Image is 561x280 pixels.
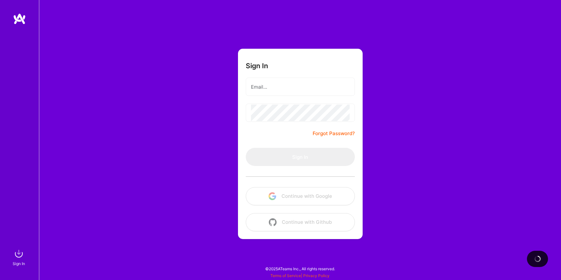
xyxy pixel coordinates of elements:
[246,62,268,70] h3: Sign In
[313,130,355,137] a: Forgot Password?
[13,260,25,267] div: Sign In
[246,187,355,205] button: Continue with Google
[251,79,350,95] input: Email...
[533,254,542,263] img: loading
[12,247,25,260] img: sign in
[303,273,330,278] a: Privacy Policy
[269,218,277,226] img: icon
[13,13,26,25] img: logo
[270,273,301,278] a: Terms of Service
[246,213,355,231] button: Continue with Github
[270,273,330,278] span: |
[14,247,25,267] a: sign inSign In
[39,261,561,277] div: © 2025 ATeams Inc., All rights reserved.
[246,148,355,166] button: Sign In
[268,192,276,200] img: icon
